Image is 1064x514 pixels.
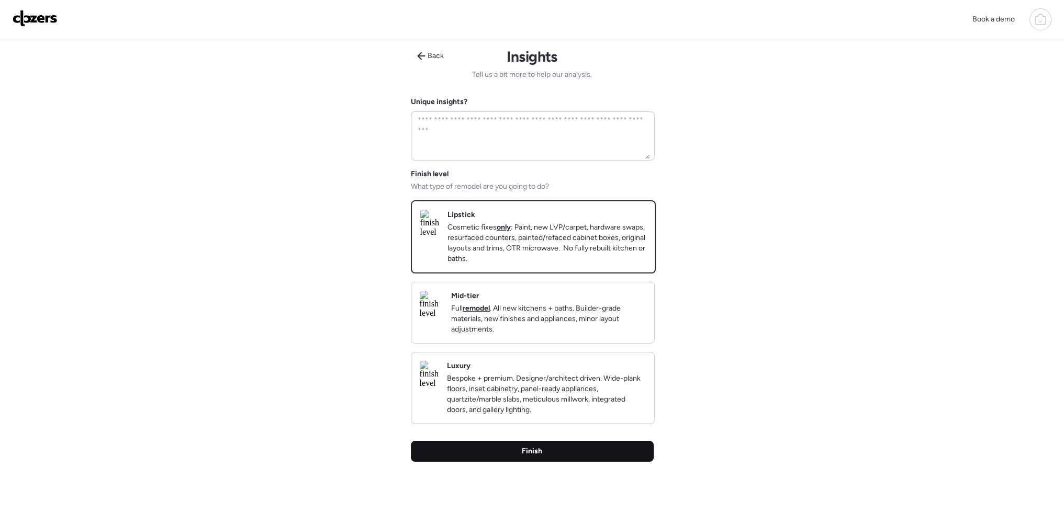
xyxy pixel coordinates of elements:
[411,181,549,192] span: What type of remodel are you going to do?
[451,291,479,301] h2: Mid-tier
[972,15,1015,24] span: Book a demo
[463,304,490,313] strong: remodel
[522,446,542,456] span: Finish
[472,70,592,80] span: Tell us a bit more to help our analysis.
[447,373,646,415] p: Bespoke + premium. Designer/architect driven. Wide-plank floors, inset cabinetry, panel-ready app...
[13,10,58,27] img: Logo
[447,222,646,264] p: Cosmetic fixes : Paint, new LVP/carpet, hardware swaps, resurfaced counters, painted/refaced cabi...
[451,303,646,335] p: Full . All new kitchens + baths. Builder-grade materials, new finishes and appliances, minor layo...
[428,51,444,61] span: Back
[507,48,557,65] h1: Insights
[497,223,511,232] strong: only
[447,210,475,220] h2: Lipstick
[420,291,443,318] img: finish level
[447,361,471,371] h2: Luxury
[420,210,439,237] img: finish level
[420,361,439,388] img: finish level
[411,169,449,179] span: Finish level
[411,97,467,106] label: Unique insights?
